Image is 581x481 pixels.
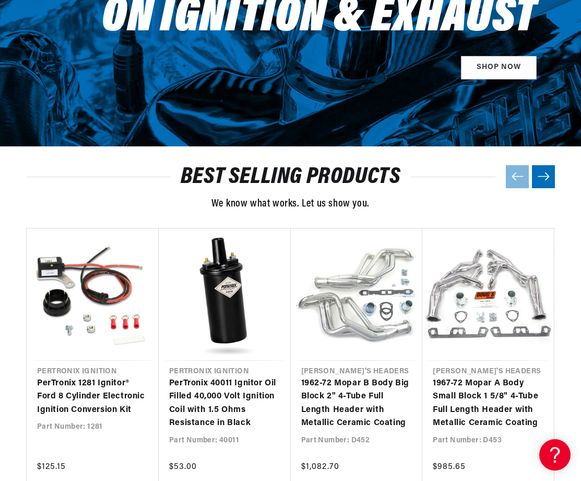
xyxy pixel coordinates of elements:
[181,167,401,187] a: BEST SELLING PRODUCTS
[532,165,555,188] button: Next slide
[433,377,544,430] a: 1967-72 Mopar A Body Small Block 1 5/8" 4-Tube Full Length Header with Metallic Ceramic Coating
[37,377,148,417] a: PerTronix 1281 Ignitor® Ford 8 Cylinder Electronic Ignition Conversion Kit
[461,56,537,79] a: SHOP NOW
[26,196,555,212] p: We know what works. Let us show you.
[301,377,412,430] a: 1962-72 Mopar B Body Big Block 2" 4-Tube Full Length Header with Metallic Ceramic Coating
[169,377,280,430] a: PerTronix 40011 Ignitor Oil Filled 40,000 Volt Ignition Coil with 1.5 Ohms Resistance in Black
[506,165,529,188] button: Previous slide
